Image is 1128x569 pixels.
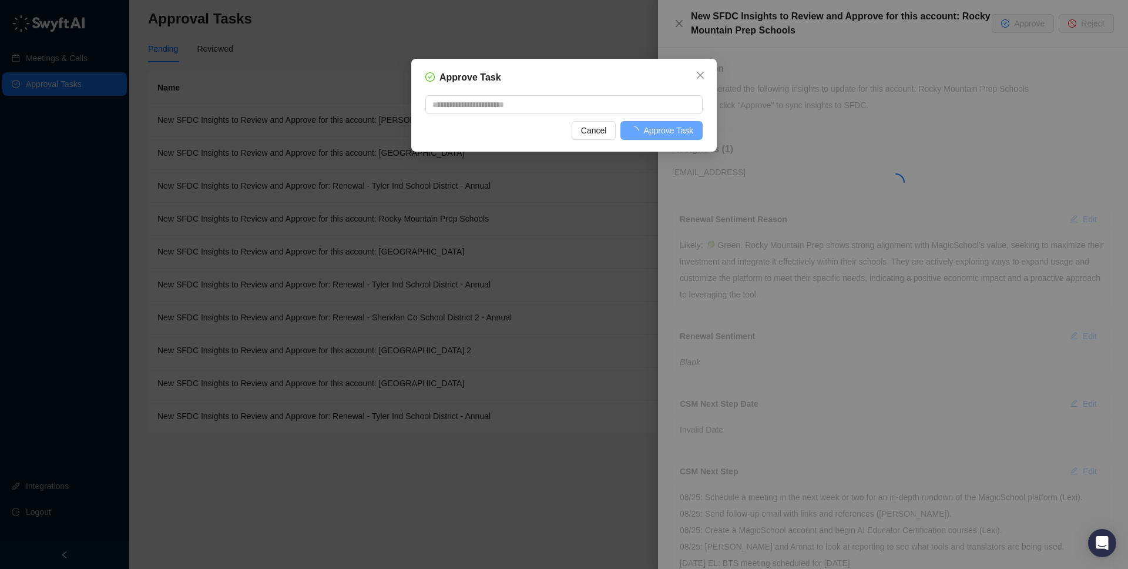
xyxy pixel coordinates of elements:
[425,72,435,82] span: check-circle
[696,71,705,80] span: close
[581,124,607,137] span: Cancel
[439,71,501,85] h5: Approve Task
[630,126,639,135] span: loading
[1088,529,1116,557] div: Open Intercom Messenger
[572,121,616,140] button: Cancel
[691,66,710,85] button: Close
[620,121,703,140] button: Approve Task
[643,124,693,137] span: Approve Task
